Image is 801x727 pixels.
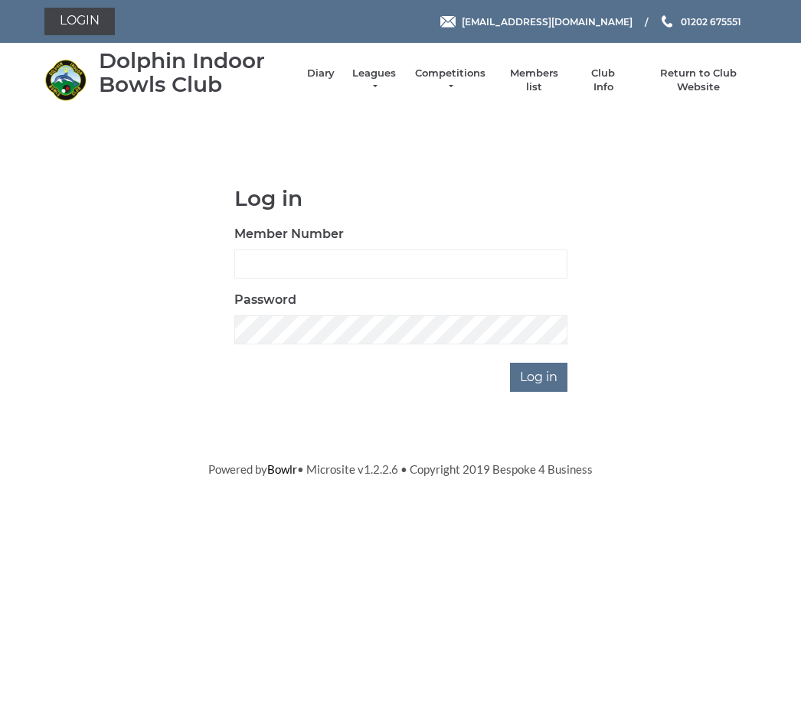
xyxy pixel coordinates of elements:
span: [EMAIL_ADDRESS][DOMAIN_NAME] [462,15,633,27]
img: Phone us [662,15,672,28]
a: Return to Club Website [641,67,757,94]
a: Competitions [414,67,487,94]
label: Password [234,291,296,309]
h1: Log in [234,187,567,210]
a: Leagues [350,67,398,94]
span: 01202 675551 [681,15,741,27]
a: Phone us 01202 675551 [659,15,741,29]
img: Email [440,16,456,28]
a: Login [44,8,115,35]
a: Bowlr [267,462,297,476]
div: Dolphin Indoor Bowls Club [99,49,292,96]
a: Club Info [581,67,626,94]
img: Dolphin Indoor Bowls Club [44,59,87,101]
label: Member Number [234,225,344,243]
span: Powered by • Microsite v1.2.2.6 • Copyright 2019 Bespoke 4 Business [208,462,593,476]
a: Members list [502,67,565,94]
a: Diary [307,67,335,80]
input: Log in [510,363,567,392]
a: Email [EMAIL_ADDRESS][DOMAIN_NAME] [440,15,633,29]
